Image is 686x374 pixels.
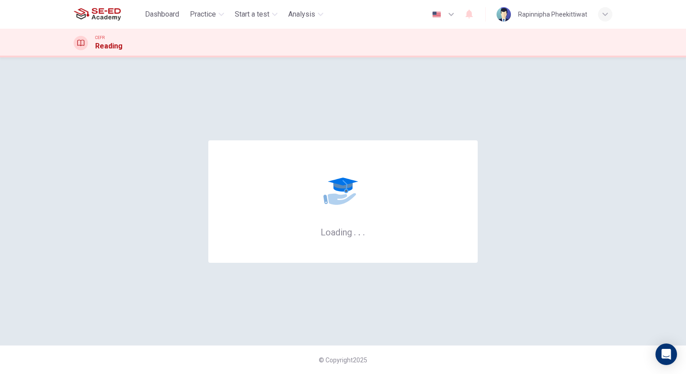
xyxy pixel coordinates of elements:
[362,224,365,239] h6: .
[186,6,228,22] button: Practice
[353,224,356,239] h6: .
[95,41,123,52] h1: Reading
[358,224,361,239] h6: .
[655,344,677,365] div: Open Intercom Messenger
[74,5,121,23] img: SE-ED Academy logo
[321,226,365,238] h6: Loading
[288,9,315,20] span: Analysis
[518,9,587,20] div: Rapinnipha Pheekittiwat
[231,6,281,22] button: Start a test
[431,11,442,18] img: en
[145,9,179,20] span: Dashboard
[235,9,269,20] span: Start a test
[497,7,511,22] img: Profile picture
[285,6,327,22] button: Analysis
[190,9,216,20] span: Practice
[141,6,183,22] button: Dashboard
[319,357,367,364] span: © Copyright 2025
[95,35,105,41] span: CEFR
[74,5,141,23] a: SE-ED Academy logo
